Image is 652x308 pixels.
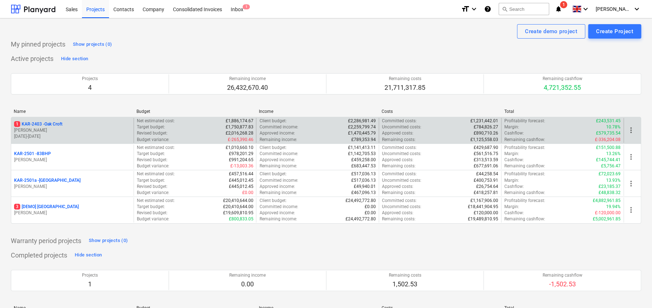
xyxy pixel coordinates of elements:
p: Approved income : [259,157,295,163]
button: Create Project [588,24,641,39]
p: £1,167,906.00 [470,198,498,204]
button: Hide section [73,250,104,261]
p: £24,492,772.80 [345,216,376,222]
p: Remaining cashflow [543,272,582,278]
p: 13.26% [606,151,621,157]
p: £978,201.29 [229,151,253,157]
p: Profitability forecast : [504,118,545,124]
span: 3 [14,204,20,210]
p: Target budget : [137,124,165,130]
p: £72,023.69 [599,171,621,177]
p: Profitability forecast : [504,198,545,204]
p: Remaining costs : [382,216,416,222]
div: Income [259,109,376,114]
p: Cashflow : [504,210,524,216]
p: £18,441,904.95 [468,204,498,210]
i: keyboard_arrow_down [470,5,478,13]
p: Client budget : [259,198,286,204]
p: £517,036.13 [351,171,376,177]
i: notifications [555,5,562,13]
p: Uncommitted costs : [382,151,421,157]
p: £800,833.05 [229,216,253,222]
span: more_vert [627,153,635,161]
p: Cashflow : [504,157,524,163]
p: Approved income : [259,210,295,216]
p: £243,531.45 [596,118,621,124]
p: [PERSON_NAME] [14,210,131,216]
p: Target budget : [137,177,165,184]
p: 13.93% [606,177,621,184]
p: Warranty period projects [11,237,81,245]
div: Chat Widget [616,273,652,308]
p: 10.78% [606,124,621,130]
span: more_vert [627,206,635,214]
p: My pinned projects [11,40,65,49]
p: Remaining costs [389,272,421,278]
p: Cashflow : [504,184,524,190]
p: Revised budget : [137,210,168,216]
i: Knowledge base [484,5,491,13]
p: -1,502.53 [543,280,582,289]
span: 1 [243,4,250,9]
p: Approved income : [259,184,295,190]
p: Approved costs : [382,210,413,216]
p: £19,489,810.95 [468,216,498,222]
p: KAR-2403 - Oak Croft [14,121,62,127]
p: Profitability forecast : [504,145,545,151]
p: Remaining costs : [382,190,416,196]
p: Margin : [504,124,519,130]
p: Cashflow : [504,130,524,136]
p: Committed income : [259,204,298,210]
p: Net estimated cost : [137,145,175,151]
i: keyboard_arrow_down [633,5,641,13]
p: Remaining income : [259,137,297,143]
div: Budget [136,109,253,114]
p: £4,882,961.85 [593,198,621,204]
p: £459,258.00 [351,157,376,163]
p: Uncommitted costs : [382,124,421,130]
p: £1,231,442.01 [470,118,498,124]
div: Show projects (0) [89,237,128,245]
p: Remaining costs : [382,163,416,169]
p: £-336,204.08 [595,137,621,143]
p: Budget variance : [137,163,169,169]
p: £0.00 [365,204,376,210]
p: £1,141,413.11 [348,145,376,151]
p: £418,257.81 [474,190,498,196]
p: [PERSON_NAME] [14,184,131,190]
p: Remaining costs [384,76,425,82]
p: £26,754.64 [476,184,498,190]
p: £120,000.00 [474,210,498,216]
div: Hide section [75,251,102,259]
p: £1,010,660.10 [225,145,253,151]
p: [PERSON_NAME] [14,127,131,133]
div: KAR-2501a -[GEOGRAPHIC_DATA][PERSON_NAME] [14,177,131,190]
p: Committed costs : [382,145,417,151]
p: [DATE] - [DATE] [14,133,131,140]
p: 0.00 [229,280,266,289]
p: £24,492,772.80 [345,198,376,204]
p: Target budget : [137,151,165,157]
p: £1,750,877.83 [225,124,253,130]
p: 1,502.53 [389,280,421,289]
p: £1,142,705.53 [348,151,376,157]
p: Target budget : [137,204,165,210]
p: KAR-2501a - [GEOGRAPHIC_DATA] [14,177,81,184]
div: Hide section [61,55,88,63]
p: £5,756.47 [601,163,621,169]
p: Uncommitted costs : [382,204,421,210]
p: Committed income : [259,124,298,130]
p: £23,185.37 [599,184,621,190]
p: Committed income : [259,151,298,157]
p: £561,516.75 [474,151,498,157]
p: £2,016,268.28 [225,130,253,136]
p: Client budget : [259,145,286,151]
p: £5,002,961.85 [593,216,621,222]
p: 4 [82,83,98,92]
div: Create demo project [525,27,577,36]
p: Remaining income : [259,216,297,222]
i: keyboard_arrow_down [581,5,590,13]
p: Margin : [504,177,519,184]
p: £1,470,445.79 [348,130,376,136]
p: Budget variance : [137,216,169,222]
